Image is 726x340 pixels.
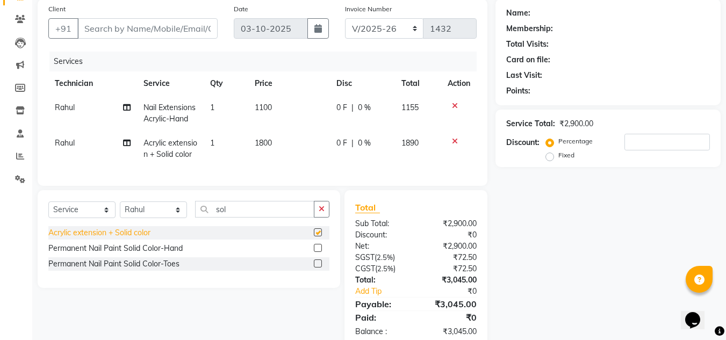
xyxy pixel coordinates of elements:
div: ₹2,900.00 [559,118,593,129]
div: ₹2,900.00 [416,218,485,229]
label: Fixed [558,150,574,160]
div: ₹0 [416,229,485,241]
div: ( ) [347,263,416,274]
label: Client [48,4,66,14]
div: ₹3,045.00 [416,326,485,337]
div: Payable: [347,298,416,310]
div: Total: [347,274,416,286]
div: ₹3,045.00 [416,274,485,286]
div: ₹72.50 [416,252,485,263]
span: 1890 [401,138,419,148]
iframe: chat widget [681,297,715,329]
div: Card on file: [506,54,550,66]
span: Total [355,202,380,213]
span: 0 F [336,138,347,149]
div: ₹72.50 [416,263,485,274]
div: ( ) [347,252,416,263]
div: Sub Total: [347,218,416,229]
span: | [351,102,354,113]
label: Date [234,4,248,14]
span: SGST [355,252,375,262]
div: Name: [506,8,530,19]
input: Search or Scan [195,201,314,218]
span: 0 F [336,102,347,113]
th: Qty [204,71,248,96]
div: Acrylic extension + Solid color [48,227,150,238]
span: 2.5% [377,264,393,273]
div: Net: [347,241,416,252]
th: Total [395,71,441,96]
span: CGST [355,264,375,273]
span: 0 % [358,138,371,149]
input: Search by Name/Mobile/Email/Code [77,18,218,39]
div: Points: [506,85,530,97]
th: Price [248,71,330,96]
div: Membership: [506,23,553,34]
div: Service Total: [506,118,555,129]
th: Technician [48,71,137,96]
div: Discount: [506,137,540,148]
span: Nail Extensions Acrylic-Hand [143,103,196,124]
span: 0 % [358,102,371,113]
span: | [351,138,354,149]
div: ₹0 [416,311,485,324]
span: 2.5% [377,253,393,262]
span: Acrylic extension + Solid color [143,138,197,159]
th: Service [137,71,204,96]
div: Paid: [347,311,416,324]
th: Disc [330,71,395,96]
div: Permanent Nail Paint Solid Color-Hand [48,243,183,254]
div: Permanent Nail Paint Solid Color-Toes [48,258,179,270]
button: +91 [48,18,78,39]
div: ₹0 [428,286,485,297]
span: Rahul [55,103,75,112]
div: Last Visit: [506,70,542,81]
div: Balance : [347,326,416,337]
label: Percentage [558,136,593,146]
div: ₹2,900.00 [416,241,485,252]
label: Invoice Number [345,4,392,14]
div: ₹3,045.00 [416,298,485,310]
span: 1 [210,103,214,112]
span: Rahul [55,138,75,148]
div: Services [49,52,485,71]
span: 1155 [401,103,419,112]
span: 1 [210,138,214,148]
div: Discount: [347,229,416,241]
div: Total Visits: [506,39,549,50]
th: Action [441,71,477,96]
span: 1100 [255,103,272,112]
span: 1800 [255,138,272,148]
a: Add Tip [347,286,427,297]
